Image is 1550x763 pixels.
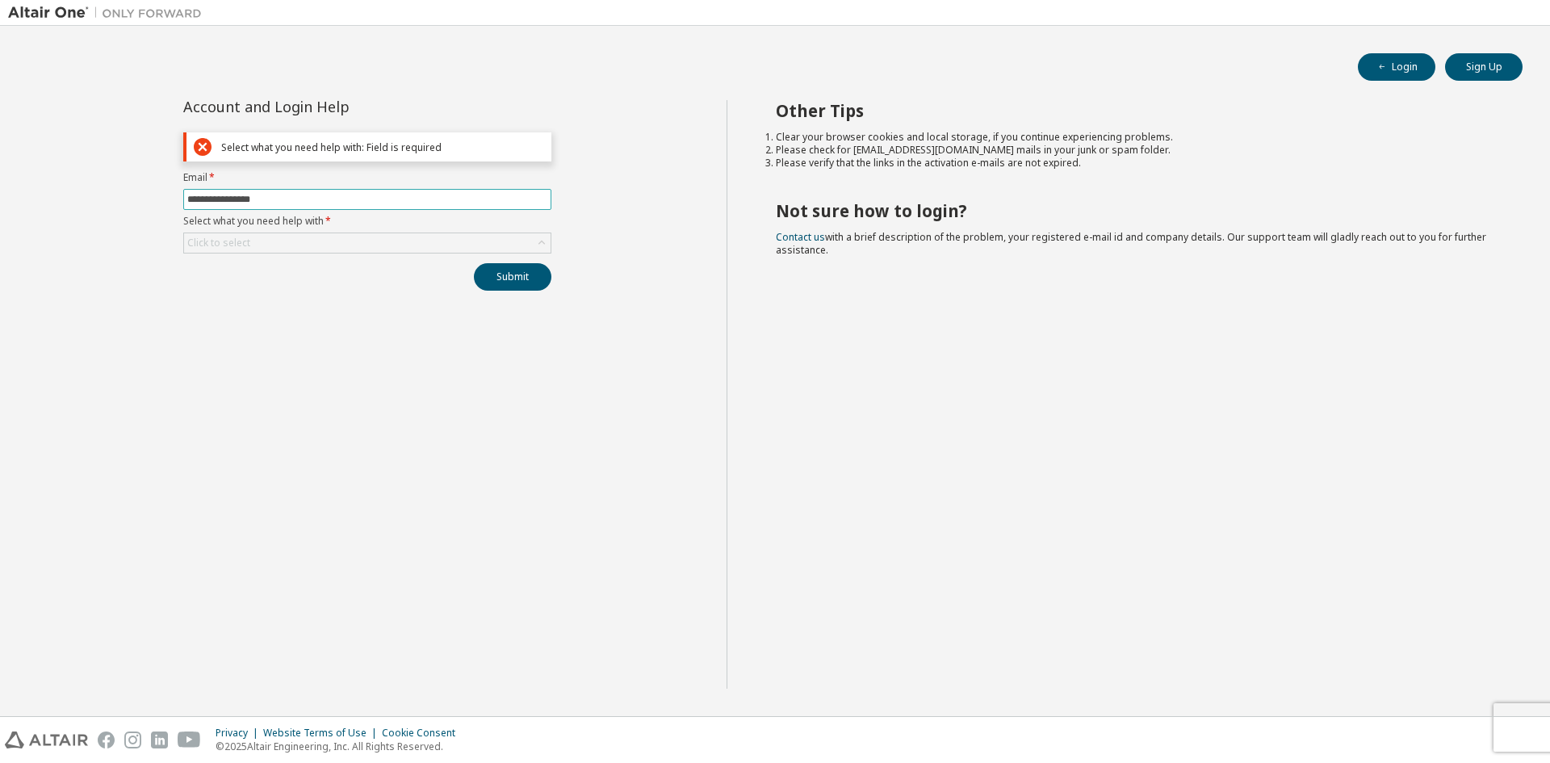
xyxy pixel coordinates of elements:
[216,727,263,740] div: Privacy
[187,237,250,249] div: Click to select
[178,732,201,748] img: youtube.svg
[776,157,1494,170] li: Please verify that the links in the activation e-mails are not expired.
[184,233,551,253] div: Click to select
[776,131,1494,144] li: Clear your browser cookies and local storage, if you continue experiencing problems.
[776,100,1494,121] h2: Other Tips
[183,215,551,228] label: Select what you need help with
[776,144,1494,157] li: Please check for [EMAIL_ADDRESS][DOMAIN_NAME] mails in your junk or spam folder.
[776,200,1494,221] h2: Not sure how to login?
[183,171,551,184] label: Email
[776,230,825,244] a: Contact us
[776,230,1486,257] span: with a brief description of the problem, your registered e-mail id and company details. Our suppo...
[221,141,544,153] div: Select what you need help with: Field is required
[263,727,382,740] div: Website Terms of Use
[124,732,141,748] img: instagram.svg
[382,727,465,740] div: Cookie Consent
[1445,53,1523,81] button: Sign Up
[183,100,478,113] div: Account and Login Help
[8,5,210,21] img: Altair One
[216,740,465,753] p: © 2025 Altair Engineering, Inc. All Rights Reserved.
[5,732,88,748] img: altair_logo.svg
[1358,53,1435,81] button: Login
[151,732,168,748] img: linkedin.svg
[98,732,115,748] img: facebook.svg
[474,263,551,291] button: Submit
